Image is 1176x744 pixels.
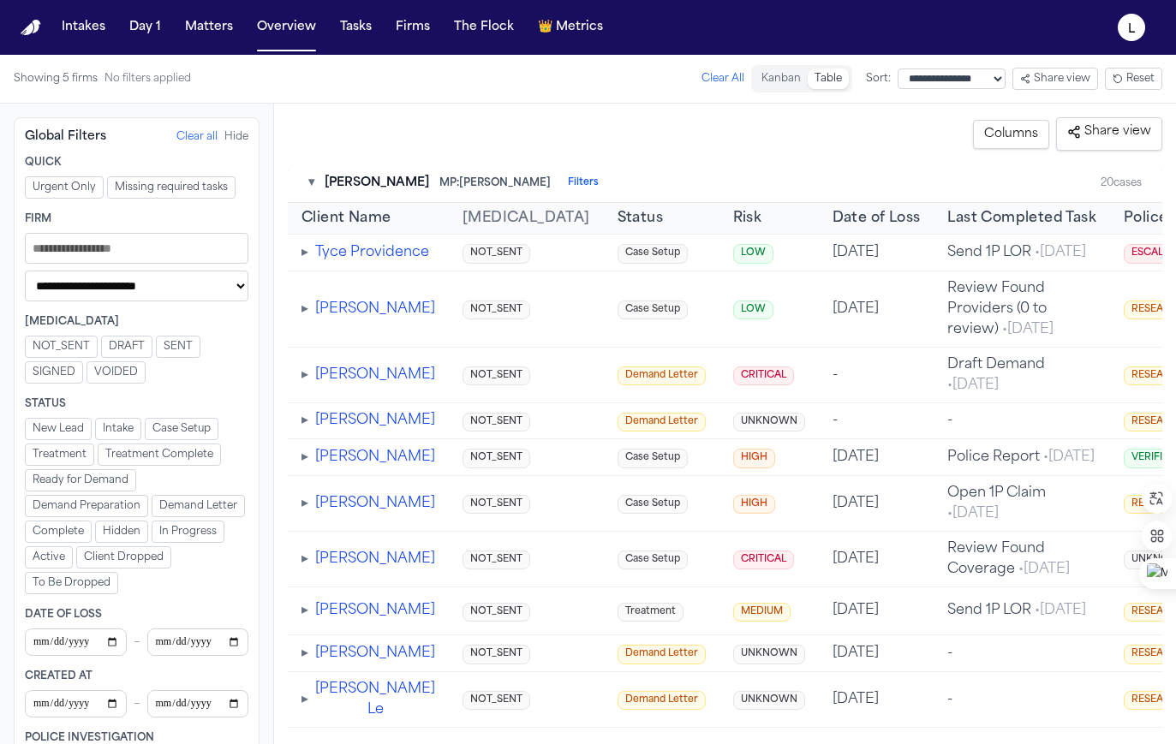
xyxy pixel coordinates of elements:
[25,418,92,440] button: New Lead
[947,450,1095,464] span: Police Report
[1105,68,1162,90] button: Reset
[1040,450,1095,464] span: • [DATE]
[701,72,744,86] button: Clear All
[25,495,148,517] button: Demand Preparation
[33,473,128,487] span: Ready for Demand
[25,608,248,622] div: Date of Loss
[159,499,237,513] span: Demand Letter
[250,12,323,43] button: Overview
[934,402,1110,439] td: -
[315,447,435,467] button: [PERSON_NAME]
[463,449,530,468] span: NOT_SENT
[33,551,65,564] span: Active
[819,347,934,402] td: -
[55,12,112,43] button: Intakes
[833,208,921,229] span: Date of Loss
[947,604,1086,617] span: Send 1P LOR
[463,691,530,711] span: NOT_SENT
[25,361,83,384] button: SIGNED
[618,244,688,264] span: Case Setup
[618,413,706,432] span: Demand Letter
[109,340,145,354] span: DRAFT
[819,586,934,635] td: [DATE]
[463,211,590,225] span: [MEDICAL_DATA]
[934,635,1110,672] td: -
[122,12,168,43] button: Day 1
[819,635,934,672] td: [DATE]
[947,208,1096,229] button: Last Completed Task
[568,176,599,190] button: Filters
[301,552,308,566] span: ▸
[301,549,308,569] button: Expand tasks
[463,551,530,570] span: NOT_SENT
[618,691,706,711] span: Demand Letter
[107,176,236,199] button: Missing required tasks
[301,493,308,514] button: Expand tasks
[447,12,521,43] button: The Flock
[819,271,934,347] td: [DATE]
[733,495,775,515] span: HIGH
[101,336,152,358] button: DRAFT
[25,521,92,543] button: Complete
[134,693,140,714] span: –
[25,546,73,568] button: Active
[618,208,663,229] span: Status
[301,208,391,229] button: Client Name
[819,402,934,439] td: -
[947,378,999,392] span: • [DATE]
[159,525,217,539] span: In Progress
[947,282,1054,336] span: Review Found Providers (0 to review)
[463,495,530,515] span: NOT_SENT
[315,365,435,385] button: [PERSON_NAME]
[301,604,308,617] span: ▸
[25,156,248,170] div: Quick
[819,475,934,531] td: [DATE]
[33,576,110,590] span: To Be Dropped
[389,12,437,43] button: Firms
[178,12,240,43] button: Matters
[618,366,706,386] span: Demand Letter
[156,336,200,358] button: SENT
[301,450,308,464] span: ▸
[33,181,96,194] span: Urgent Only
[315,410,435,431] button: [PERSON_NAME]
[301,447,308,467] button: Expand tasks
[315,493,435,514] button: [PERSON_NAME]
[463,645,530,664] span: NOT_SENT
[301,365,308,385] button: Expand tasks
[973,120,1049,149] button: Columns
[463,301,530,320] span: NOT_SENT
[463,366,530,386] span: NOT_SENT
[819,439,934,476] td: [DATE]
[25,469,136,491] button: Ready for Demand
[301,246,308,259] span: ▸
[733,208,762,229] button: Risk
[315,643,435,664] button: [PERSON_NAME]
[301,497,308,510] span: ▸
[819,235,934,271] td: [DATE]
[463,603,530,622] span: NOT_SENT
[531,12,610,43] button: crownMetrics
[224,130,248,144] button: Hide
[315,679,435,720] button: [PERSON_NAME] Le
[21,20,41,36] a: Home
[733,645,805,664] span: UNKNOWN
[333,12,379,43] a: Tasks
[1012,68,1098,90] button: Share view
[25,572,118,594] button: To Be Dropped
[33,422,84,436] span: New Lead
[463,413,530,432] span: NOT_SENT
[1101,176,1142,190] div: 20 cases
[733,603,791,622] span: MEDIUM
[301,242,308,263] button: Expand tasks
[25,336,98,358] button: NOT_SENT
[301,302,308,316] span: ▸
[105,448,213,461] span: Treatment Complete
[25,397,248,411] div: Status
[463,244,530,264] span: NOT_SENT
